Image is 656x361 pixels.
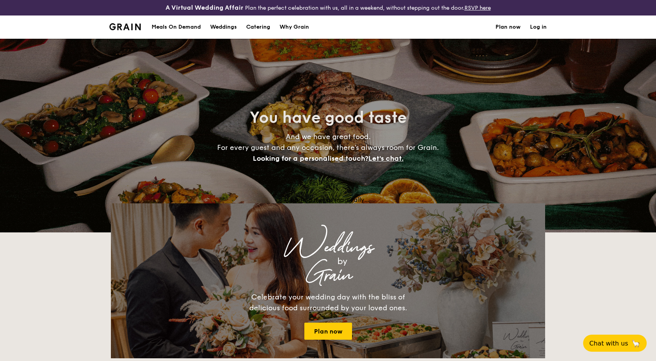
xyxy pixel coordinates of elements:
span: Let's chat. [368,154,404,163]
div: Grain [179,268,477,282]
div: Why Grain [280,15,309,39]
button: Chat with us🦙 [583,335,647,352]
span: You have good taste [250,108,407,127]
div: Loading menus magically... [111,196,545,203]
img: Grain [109,23,141,30]
div: Weddings [179,241,477,254]
a: Logotype [109,23,141,30]
h4: A Virtual Wedding Affair [166,3,243,12]
a: Log in [530,15,547,39]
div: Meals On Demand [152,15,201,39]
h1: Catering [246,15,270,39]
a: RSVP here [464,5,491,11]
a: Meals On Demand [147,15,205,39]
span: Looking for a personalised touch? [253,154,368,163]
a: Plan now [495,15,521,39]
a: Plan now [304,323,352,340]
a: Catering [242,15,275,39]
a: Why Grain [275,15,314,39]
span: And we have great food. For every guest and any occasion, there’s always room for Grain. [217,132,439,163]
span: 🦙 [631,339,640,348]
span: Chat with us [589,340,628,347]
div: Plan the perfect celebration with us, all in a weekend, without stepping out the door. [109,3,547,12]
div: Weddings [210,15,237,39]
a: Weddings [205,15,242,39]
div: by [208,254,477,268]
div: Celebrate your wedding day with the bliss of delicious food surrounded by your loved ones. [241,292,415,313]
